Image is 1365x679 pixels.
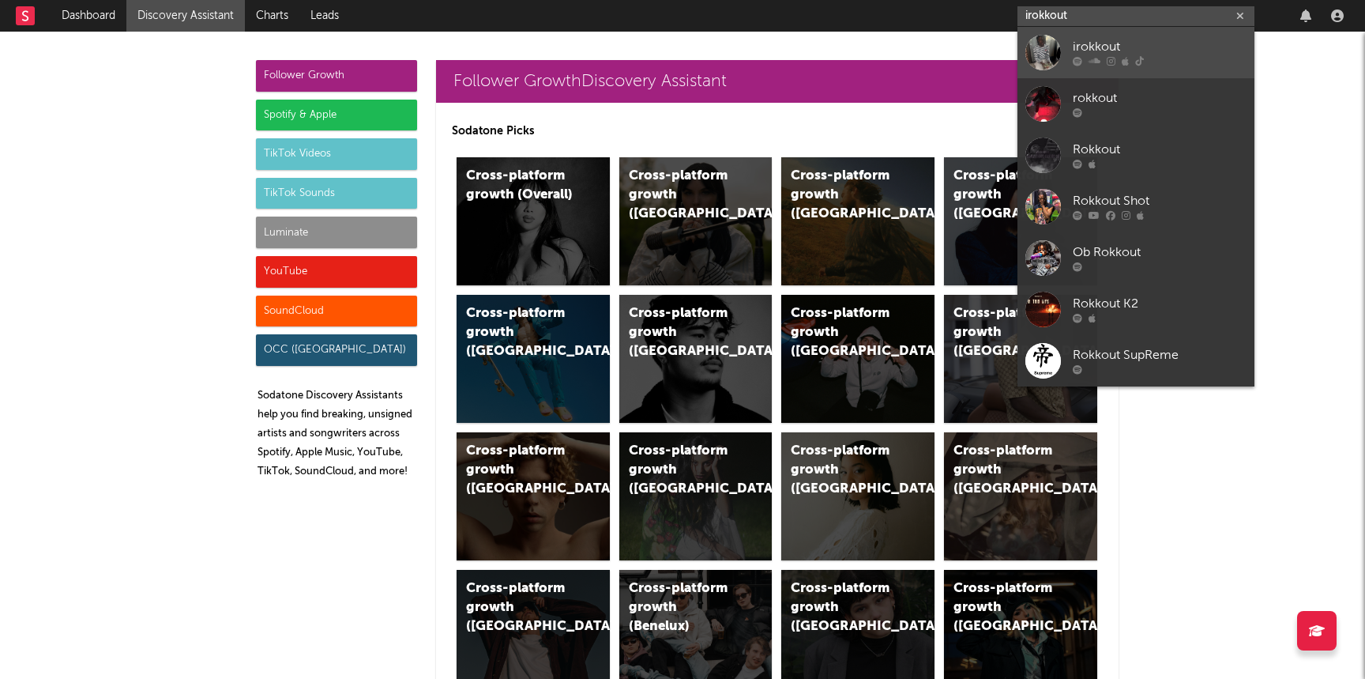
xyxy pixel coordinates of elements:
div: OCC ([GEOGRAPHIC_DATA]) [256,334,417,366]
a: Cross-platform growth ([GEOGRAPHIC_DATA]/GSA) [781,295,934,423]
a: Cross-platform growth (Overall) [457,157,610,285]
div: Rokkout K2 [1073,295,1247,314]
div: Cross-platform growth ([GEOGRAPHIC_DATA]) [953,442,1061,499]
a: Cross-platform growth ([GEOGRAPHIC_DATA]) [781,157,934,285]
a: Cross-platform growth ([GEOGRAPHIC_DATA]) [457,432,610,560]
div: Rokkout Shot [1073,192,1247,211]
div: Follower Growth [256,60,417,92]
a: irokkout [1017,27,1254,78]
div: SoundCloud [256,296,417,327]
p: Sodatone Discovery Assistants help you find breaking, unsigned artists and songwriters across Spo... [258,387,417,481]
div: Rokkout [1073,141,1247,160]
a: Cross-platform growth ([GEOGRAPHIC_DATA]) [619,432,773,560]
a: rokkout [1017,78,1254,130]
div: Rokkout SupReme [1073,346,1247,365]
a: Cross-platform growth ([GEOGRAPHIC_DATA]) [944,432,1097,560]
div: irokkout [1073,38,1247,57]
div: Cross-platform growth ([GEOGRAPHIC_DATA]) [466,304,573,361]
a: Cross-platform growth ([GEOGRAPHIC_DATA]) [781,432,934,560]
div: Cross-platform growth ([GEOGRAPHIC_DATA]) [466,579,573,636]
a: Rokkout SupReme [1017,335,1254,387]
div: Cross-platform growth ([GEOGRAPHIC_DATA]) [791,442,898,499]
a: Rokkout Shot [1017,181,1254,232]
div: rokkout [1073,89,1247,108]
div: Cross-platform growth ([GEOGRAPHIC_DATA]) [791,579,898,636]
div: Cross-platform growth ([GEOGRAPHIC_DATA]/GSA) [791,304,898,361]
a: Cross-platform growth ([GEOGRAPHIC_DATA]) [944,157,1097,285]
a: Rokkout [1017,130,1254,181]
input: Search for artists [1017,6,1254,26]
a: Cross-platform growth ([GEOGRAPHIC_DATA]) [619,157,773,285]
div: Cross-platform growth ([GEOGRAPHIC_DATA]) [953,304,1061,361]
div: TikTok Sounds [256,178,417,209]
div: Ob Rokkout [1073,243,1247,262]
div: Cross-platform growth ([GEOGRAPHIC_DATA]) [466,442,573,499]
a: Cross-platform growth ([GEOGRAPHIC_DATA]) [619,295,773,423]
div: Cross-platform growth ([GEOGRAPHIC_DATA]) [629,167,736,224]
p: Sodatone Picks [452,122,1103,141]
a: Follower GrowthDiscovery Assistant [436,60,1119,103]
a: Cross-platform growth ([GEOGRAPHIC_DATA]) [457,295,610,423]
a: Rokkout K2 [1017,284,1254,335]
div: Cross-platform growth (Benelux) [629,579,736,636]
div: Cross-platform growth ([GEOGRAPHIC_DATA]) [953,167,1061,224]
div: Cross-platform growth ([GEOGRAPHIC_DATA]) [791,167,898,224]
div: Cross-platform growth ([GEOGRAPHIC_DATA]) [629,304,736,361]
div: TikTok Videos [256,138,417,170]
div: Cross-platform growth ([GEOGRAPHIC_DATA]) [629,442,736,499]
a: Ob Rokkout [1017,232,1254,284]
div: YouTube [256,256,417,288]
div: Cross-platform growth (Overall) [466,167,573,205]
div: Cross-platform growth ([GEOGRAPHIC_DATA]) [953,579,1061,636]
div: Spotify & Apple [256,100,417,131]
a: Cross-platform growth ([GEOGRAPHIC_DATA]) [944,295,1097,423]
div: Luminate [256,217,417,248]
